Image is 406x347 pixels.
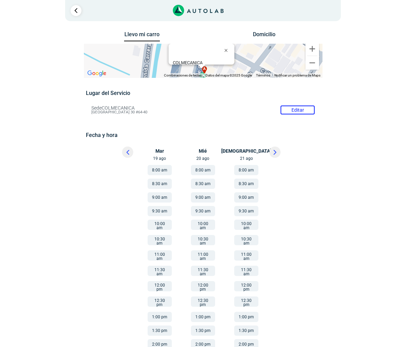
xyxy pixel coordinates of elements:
[191,192,215,203] button: 9:00 am
[234,250,258,261] button: 11:00 am
[234,325,258,336] button: 1:30 pm
[148,235,172,245] button: 10:30 am
[148,179,172,189] button: 8:30 am
[246,31,282,41] button: Domicilio
[234,281,258,291] button: 12:00 pm
[305,56,319,70] button: Reducir
[191,165,215,175] button: 8:00 am
[86,69,108,78] img: Google
[148,250,172,261] button: 11:00 am
[86,69,108,78] a: Abre esta zona en Google Maps (se abre en una nueva ventana)
[203,66,206,72] span: a
[71,5,81,16] a: Ir al paso anterior
[172,60,234,70] div: [GEOGRAPHIC_DATA] 30 #64-40
[191,250,215,261] button: 11:00 am
[206,73,252,77] span: Datos del mapa ©2025 Google
[191,312,215,322] button: 1:00 pm
[256,73,270,77] a: Términos
[191,220,215,230] button: 10:00 am
[234,266,258,276] button: 11:30 am
[148,266,172,276] button: 11:30 am
[148,220,172,230] button: 10:00 am
[219,42,236,58] button: Cerrar
[191,266,215,276] button: 11:30 am
[191,179,215,189] button: 8:30 am
[86,90,320,96] h5: Lugar del Servicio
[148,296,172,307] button: 12:30 pm
[191,325,215,336] button: 1:30 pm
[173,7,224,13] a: Link al sitio de autolab
[191,296,215,307] button: 12:30 pm
[234,179,258,189] button: 8:30 am
[234,192,258,203] button: 9:00 am
[234,220,258,230] button: 10:00 am
[148,206,172,216] button: 9:30 am
[148,192,172,203] button: 9:00 am
[305,42,319,56] button: Ampliar
[234,312,258,322] button: 1:00 pm
[234,296,258,307] button: 12:30 pm
[191,281,215,291] button: 12:00 pm
[148,325,172,336] button: 1:30 pm
[164,73,201,78] button: Combinaciones de teclas
[234,206,258,216] button: 9:30 am
[191,235,215,245] button: 10:30 am
[148,312,172,322] button: 1:00 pm
[191,206,215,216] button: 9:30 am
[274,73,320,77] a: Notificar un problema de Maps
[148,281,172,291] button: 12:00 pm
[148,165,172,175] button: 8:00 am
[172,60,202,65] b: COLMECANICA
[124,31,160,42] button: Llevo mi carro
[86,132,320,138] h5: Fecha y hora
[234,235,258,245] button: 10:30 am
[234,165,258,175] button: 8:00 am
